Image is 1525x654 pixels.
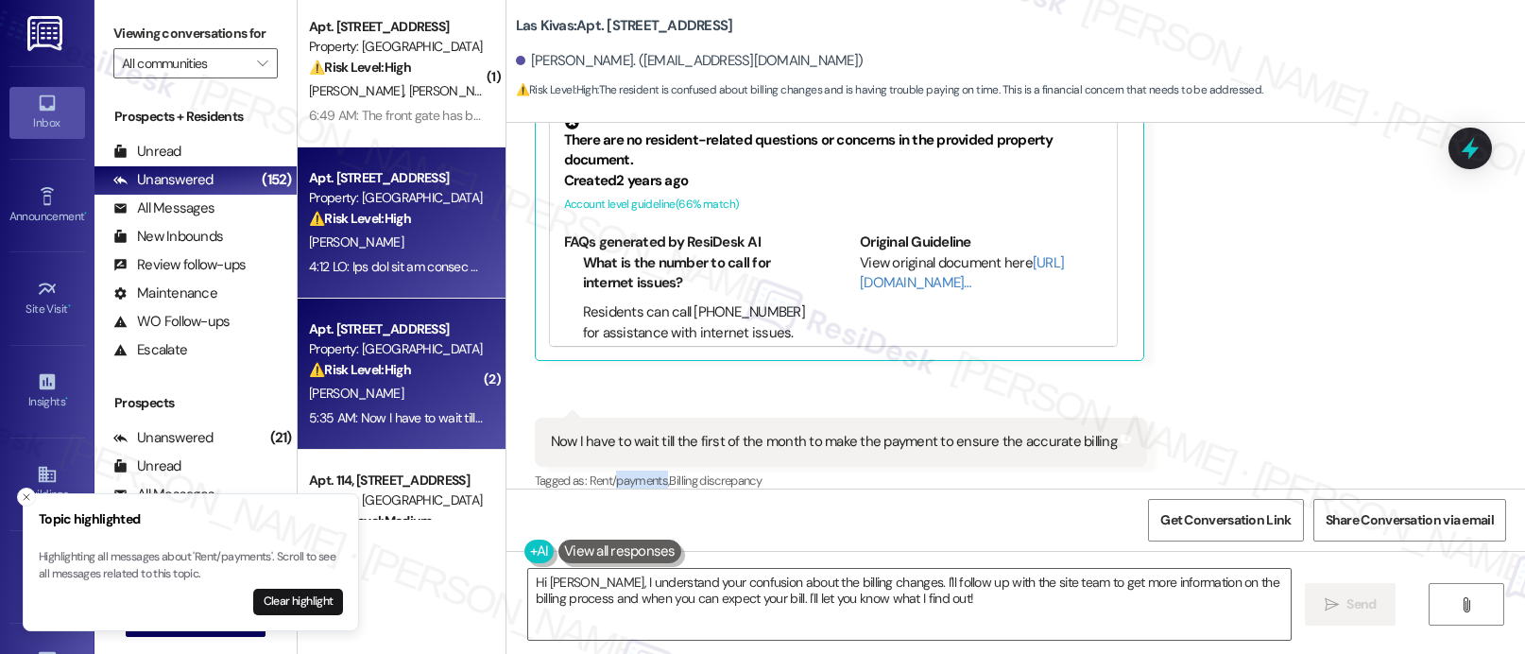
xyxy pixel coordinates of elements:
[113,198,214,218] div: All Messages
[1160,510,1291,530] span: Get Conversation Link
[27,16,66,51] img: ResiDesk Logo
[535,467,1147,494] div: Tagged as:
[17,488,36,507] button: Close toast
[65,392,68,405] span: •
[309,512,432,529] strong: 🔧 Risk Level: Medium
[583,302,807,343] li: Residents can call [PHONE_NUMBER] for assistance with internet issues.
[1148,499,1303,542] button: Get Conversation Link
[516,82,597,97] strong: ⚠️ Risk Level: High
[309,17,484,37] div: Apt. [STREET_ADDRESS]
[9,87,85,138] a: Inbox
[860,253,1064,292] a: [URL][DOMAIN_NAME]…
[122,48,248,78] input: All communities
[1313,499,1506,542] button: Share Conversation via email
[860,253,1103,294] div: View original document here
[860,232,971,251] b: Original Guideline
[309,471,484,491] div: Apt. 114, [STREET_ADDRESS]
[309,82,409,99] span: [PERSON_NAME]
[309,361,411,378] strong: ⚠️ Risk Level: High
[94,393,297,413] div: Prospects
[669,473,762,489] span: Billing discrepancy
[1459,597,1473,612] i: 
[528,569,1291,640] textarea: Hi [PERSON_NAME], I understand your confusion about the billing changes. I'll follow up with the ...
[408,82,503,99] span: [PERSON_NAME]
[94,107,297,127] div: Prospects + Residents
[583,253,807,294] li: What is the number to call for internet issues?
[1326,510,1494,530] span: Share Conversation via email
[564,115,1103,171] div: There are no resident-related questions or concerns in the provided property document.
[257,165,296,195] div: (152)
[266,423,297,453] div: (21)
[9,552,85,603] a: Leads
[516,80,1263,100] span: : The resident is confused about billing changes and is having trouble paying on time. This is a ...
[113,428,214,448] div: Unanswered
[257,56,267,71] i: 
[113,170,214,190] div: Unanswered
[309,233,403,250] span: [PERSON_NAME]
[309,409,876,426] div: 5:35 AM: Now I have to wait till the first of the month to make the payment to ensure the accurat...
[516,51,864,71] div: [PERSON_NAME]. ([EMAIL_ADDRESS][DOMAIN_NAME])
[113,456,181,476] div: Unread
[113,19,278,48] label: Viewing conversations for
[309,168,484,188] div: Apt. [STREET_ADDRESS]
[9,273,85,324] a: Site Visit •
[113,312,230,332] div: WO Follow-ups
[1325,597,1339,612] i: 
[309,385,403,402] span: [PERSON_NAME]
[309,107,684,124] div: 6:49 AM: The front gate has been broken when would that be fixed?
[113,284,217,303] div: Maintenance
[309,188,484,208] div: Property: [GEOGRAPHIC_DATA]
[516,16,733,36] b: Las Kivas: Apt. [STREET_ADDRESS]
[551,432,1117,452] div: Now I have to wait till the first of the month to make the payment to ensure the accurate billing
[113,142,181,162] div: Unread
[309,210,411,227] strong: ⚠️ Risk Level: High
[309,491,484,510] div: Property: [GEOGRAPHIC_DATA]
[309,319,484,339] div: Apt. [STREET_ADDRESS]
[39,509,343,529] h3: Topic highlighted
[309,59,411,76] strong: ⚠️ Risk Level: High
[564,171,1103,191] div: Created 2 years ago
[84,207,87,220] span: •
[309,339,484,359] div: Property: [GEOGRAPHIC_DATA]
[113,255,246,275] div: Review follow-ups
[590,473,670,489] span: Rent/payments ,
[583,343,807,384] li: Is there a way to request a callback?
[1305,583,1396,626] button: Send
[9,458,85,509] a: Buildings
[309,37,484,57] div: Property: [GEOGRAPHIC_DATA]
[1346,594,1376,614] span: Send
[253,589,343,615] button: Clear highlight
[9,366,85,417] a: Insights •
[68,300,71,313] span: •
[564,232,761,251] b: FAQs generated by ResiDesk AI
[39,549,343,582] p: Highlighting all messages about 'Rent/payments'. Scroll to see all messages related to this topic.
[564,195,1103,215] div: Account level guideline ( 66 % match)
[113,227,223,247] div: New Inbounds
[113,340,187,360] div: Escalate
